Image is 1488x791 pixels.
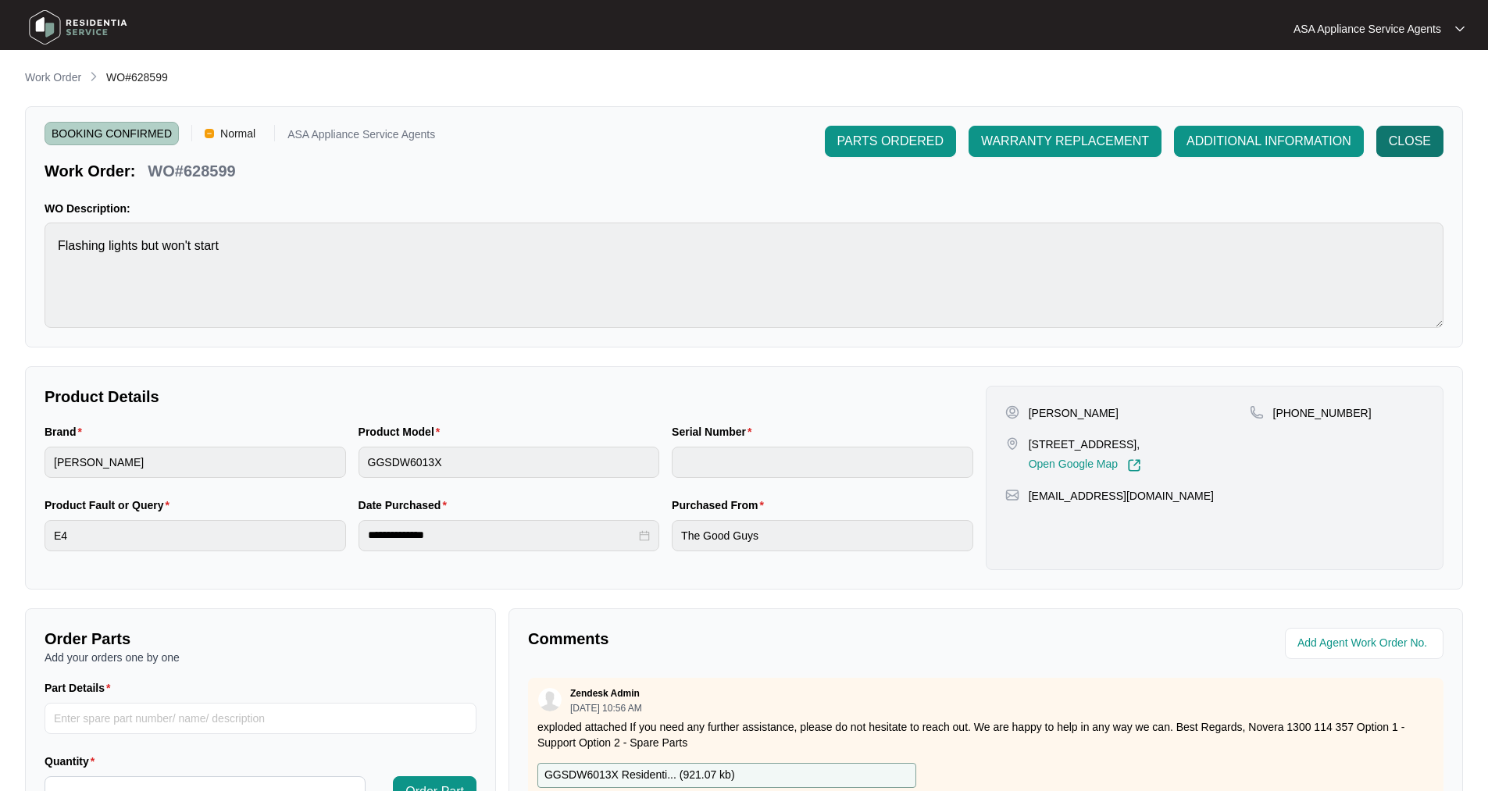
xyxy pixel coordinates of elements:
span: Normal [214,122,262,145]
img: map-pin [1250,405,1264,419]
p: Work Order [25,69,81,85]
p: ASA Appliance Service Agents [287,129,435,145]
label: Brand [45,424,88,440]
p: [EMAIL_ADDRESS][DOMAIN_NAME] [1029,488,1214,504]
p: exploded attached If you need any further assistance, please do not hesitate to reach out. We are... [537,719,1434,750]
button: ADDITIONAL INFORMATION [1174,126,1364,157]
label: Product Fault or Query [45,497,176,513]
textarea: Flashing lights but won't start [45,223,1443,328]
p: Zendesk Admin [570,687,640,700]
a: Work Order [22,69,84,87]
p: Work Order: [45,160,135,182]
img: user.svg [538,688,562,711]
img: Link-External [1127,458,1141,472]
p: [PERSON_NAME] [1029,405,1119,421]
img: residentia service logo [23,4,133,51]
img: Vercel Logo [205,129,214,138]
p: ASA Appliance Service Agents [1294,21,1441,37]
p: WO Description: [45,201,1443,216]
label: Serial Number [672,424,758,440]
span: WARRANTY REPLACEMENT [981,132,1149,151]
p: [PHONE_NUMBER] [1273,405,1372,421]
span: BOOKING CONFIRMED [45,122,179,145]
a: Open Google Map [1029,458,1141,472]
input: Add Agent Work Order No. [1297,634,1434,653]
p: Add your orders one by one [45,650,476,665]
input: Serial Number [672,447,973,478]
label: Quantity [45,754,101,769]
span: WO#628599 [106,71,168,84]
button: WARRANTY REPLACEMENT [969,126,1161,157]
img: map-pin [1005,436,1019,451]
button: PARTS ORDERED [825,126,956,157]
button: CLOSE [1376,126,1443,157]
img: chevron-right [87,70,100,83]
label: Product Model [359,424,447,440]
span: ADDITIONAL INFORMATION [1186,132,1351,151]
span: CLOSE [1389,132,1431,151]
img: map-pin [1005,488,1019,502]
input: Product Model [359,447,660,478]
p: [STREET_ADDRESS], [1029,436,1141,452]
img: user-pin [1005,405,1019,419]
input: Date Purchased [368,527,637,543]
p: Comments [528,628,975,650]
p: [DATE] 10:56 AM [570,704,642,713]
span: PARTS ORDERED [837,132,944,151]
label: Part Details [45,680,117,696]
label: Purchased From [672,497,770,513]
input: Brand [45,447,346,478]
input: Product Fault or Query [45,520,346,551]
p: Order Parts [45,628,476,650]
input: Part Details [45,703,476,734]
img: dropdown arrow [1455,25,1465,33]
p: WO#628599 [148,160,235,182]
label: Date Purchased [359,497,453,513]
p: Product Details [45,386,973,408]
p: GGSDW6013X Residenti... ( 921.07 kb ) [544,767,735,784]
input: Purchased From [672,520,973,551]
